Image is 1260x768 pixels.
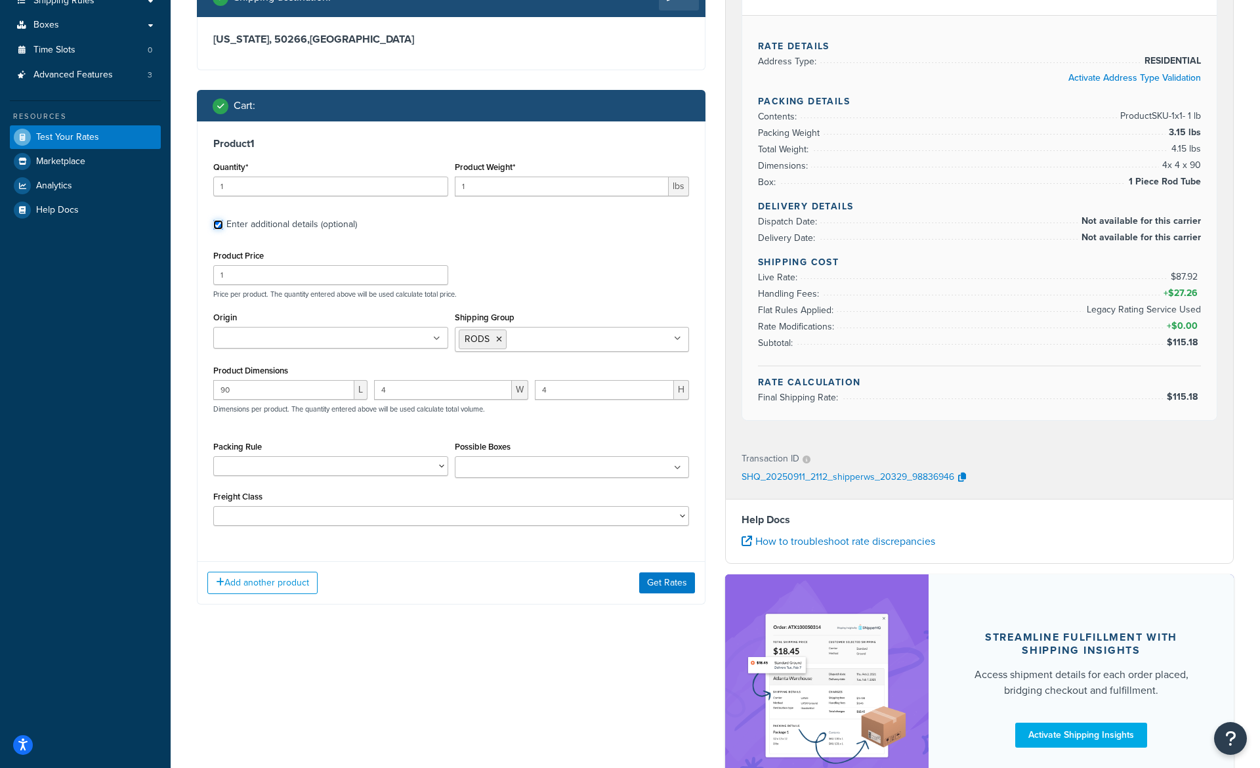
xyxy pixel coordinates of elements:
span: + [1161,286,1201,301]
li: Time Slots [10,38,161,62]
span: + [1164,318,1201,334]
h2: Cart : [234,100,255,112]
button: Add another product [207,572,318,594]
span: 4.15 lbs [1168,141,1201,157]
span: Help Docs [36,205,79,216]
label: Product Price [213,251,264,261]
span: lbs [669,177,689,196]
div: Access shipment details for each order placed, bridging checkout and fulfillment. [960,667,1202,698]
input: Enter additional details (optional) [213,220,223,230]
span: Legacy Rating Service Used [1083,302,1201,318]
span: 3.15 lbs [1165,125,1201,140]
span: $115.18 [1167,335,1201,349]
span: Final Shipping Rate: [758,391,841,404]
span: 1 Piece Rod Tube [1125,174,1201,190]
h4: Packing Details [758,95,1201,108]
span: Box: [758,175,779,189]
h4: Help Docs [742,512,1217,528]
a: Help Docs [10,198,161,222]
p: Transaction ID [742,450,799,468]
span: Packing Weight [758,126,823,140]
span: H [674,380,689,400]
input: 0.0 [213,177,448,196]
div: Resources [10,111,161,122]
div: Streamline Fulfillment with Shipping Insights [960,631,1202,657]
span: L [354,380,367,400]
span: 0 [148,45,152,56]
span: 3 [148,70,152,81]
span: Product SKU-1 x 1 - 1 lb [1117,108,1201,124]
span: RESIDENTIAL [1141,53,1201,69]
h4: Rate Calculation [758,375,1201,389]
span: W [512,380,528,400]
a: How to troubleshoot rate discrepancies [742,534,935,549]
p: Dimensions per product. The quantity entered above will be used calculate total volume. [210,404,485,414]
span: Advanced Features [33,70,113,81]
h4: Shipping Cost [758,255,1201,269]
span: Live Rate: [758,270,801,284]
li: Advanced Features [10,63,161,87]
span: RODS [465,332,490,346]
label: Shipping Group [455,312,514,322]
h4: Delivery Details [758,200,1201,213]
span: Rate Modifications: [758,320,837,333]
span: Address Type: [758,54,820,68]
a: Time Slots0 [10,38,161,62]
span: Boxes [33,20,59,31]
label: Product Dimensions [213,366,288,375]
span: Marketplace [36,156,85,167]
div: Enter additional details (optional) [226,215,357,234]
input: 0.00 [455,177,669,196]
p: Price per product. The quantity entered above will be used calculate total price. [210,289,692,299]
span: Test Your Rates [36,132,99,143]
span: Not available for this carrier [1078,230,1201,245]
span: Dimensions: [758,159,811,173]
span: Total Weight: [758,142,812,156]
span: 4 x 4 x 90 [1159,158,1201,173]
button: Get Rates [639,572,695,593]
label: Freight Class [213,492,262,501]
a: Activate Shipping Insights [1015,723,1147,748]
a: Boxes [10,13,161,37]
label: Packing Rule [213,442,262,452]
span: Not available for this carrier [1078,213,1201,229]
a: Analytics [10,174,161,198]
label: Product Weight* [455,162,515,172]
h4: Rate Details [758,39,1201,53]
span: Analytics [36,181,72,192]
span: Dispatch Date: [758,215,820,228]
button: Open Resource Center [1214,722,1247,755]
label: Quantity* [213,162,248,172]
span: Time Slots [33,45,75,56]
a: Marketplace [10,150,161,173]
h3: Product 1 [213,137,689,150]
span: $87.92 [1171,270,1201,284]
h3: [US_STATE], 50266 , [GEOGRAPHIC_DATA] [213,33,689,46]
span: Delivery Date: [758,231,818,245]
span: Subtotal: [758,336,796,350]
span: Flat Rules Applied: [758,303,837,317]
a: Test Your Rates [10,125,161,149]
a: Activate Address Type Validation [1068,71,1201,85]
a: Advanced Features3 [10,63,161,87]
p: SHQ_20250911_2112_shipperws_20329_98836946 [742,468,954,488]
span: $115.18 [1167,390,1201,404]
span: Contents: [758,110,800,123]
span: Handling Fees: [758,287,822,301]
label: Origin [213,312,237,322]
label: Possible Boxes [455,442,511,452]
span: $27.26 [1168,286,1201,300]
span: $0.00 [1171,319,1201,333]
